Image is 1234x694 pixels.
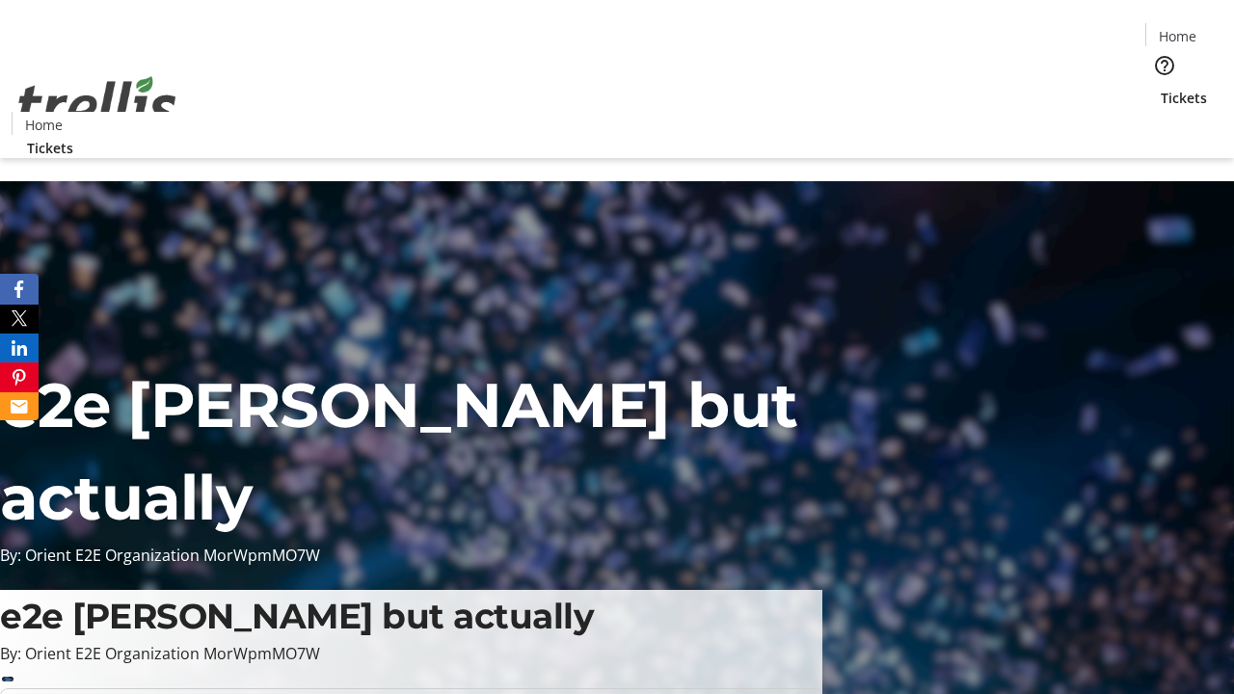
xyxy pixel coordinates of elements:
a: Home [1146,26,1208,46]
a: Tickets [12,138,89,158]
img: Orient E2E Organization MorWpmMO7W's Logo [12,55,183,151]
span: Home [1159,26,1196,46]
a: Tickets [1145,88,1222,108]
button: Help [1145,46,1184,85]
span: Tickets [1161,88,1207,108]
span: Home [25,115,63,135]
a: Home [13,115,74,135]
button: Cart [1145,108,1184,147]
span: Tickets [27,138,73,158]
